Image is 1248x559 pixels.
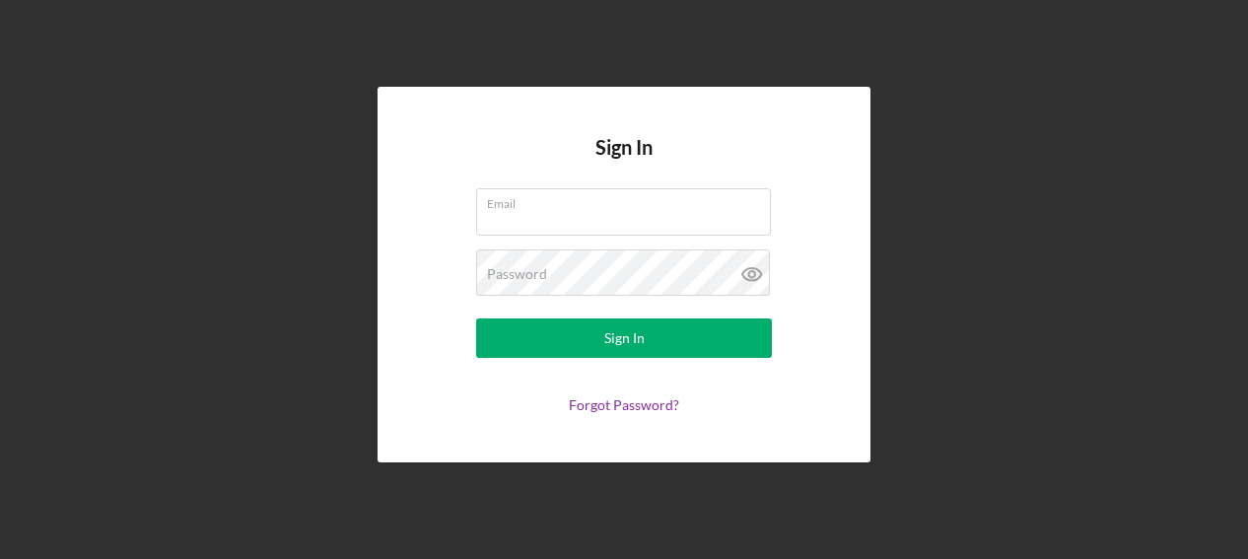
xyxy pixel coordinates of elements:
div: Sign In [604,318,645,358]
a: Forgot Password? [569,396,679,413]
label: Password [487,266,547,282]
label: Email [487,189,771,211]
h4: Sign In [595,136,653,188]
button: Sign In [476,318,772,358]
